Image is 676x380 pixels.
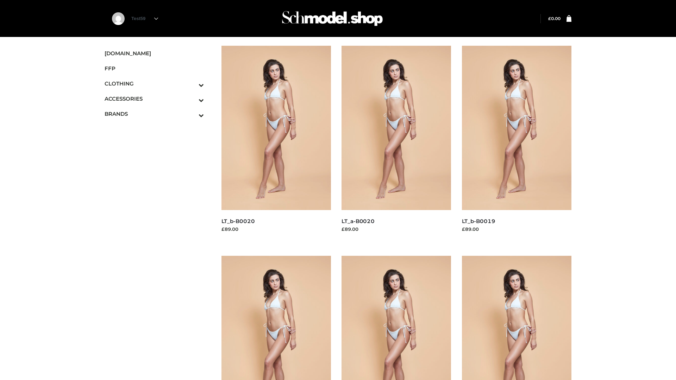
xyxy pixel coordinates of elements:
span: CLOTHING [105,80,204,88]
span: BRANDS [105,110,204,118]
a: BRANDSToggle Submenu [105,106,204,121]
a: Read more [462,234,488,239]
div: £89.00 [221,226,331,233]
div: £89.00 [342,226,451,233]
bdi: 0.00 [548,16,561,21]
span: £ [548,16,551,21]
button: Toggle Submenu [179,91,204,106]
a: Read more [221,234,248,239]
a: LT_b-B0019 [462,218,495,224]
div: £89.00 [462,226,572,233]
a: LT_a-B0020 [342,218,375,224]
span: FFP [105,64,204,72]
img: Schmodel Admin 964 [280,5,385,32]
a: ACCESSORIESToggle Submenu [105,91,204,106]
a: £0.00 [548,16,561,21]
a: Read more [342,234,368,239]
button: Toggle Submenu [179,76,204,91]
span: ACCESSORIES [105,95,204,103]
a: [DOMAIN_NAME] [105,46,204,61]
a: FFP [105,61,204,76]
span: [DOMAIN_NAME] [105,49,204,57]
a: CLOTHINGToggle Submenu [105,76,204,91]
a: Test59 [131,16,158,21]
button: Toggle Submenu [179,106,204,121]
a: LT_b-B0020 [221,218,255,224]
